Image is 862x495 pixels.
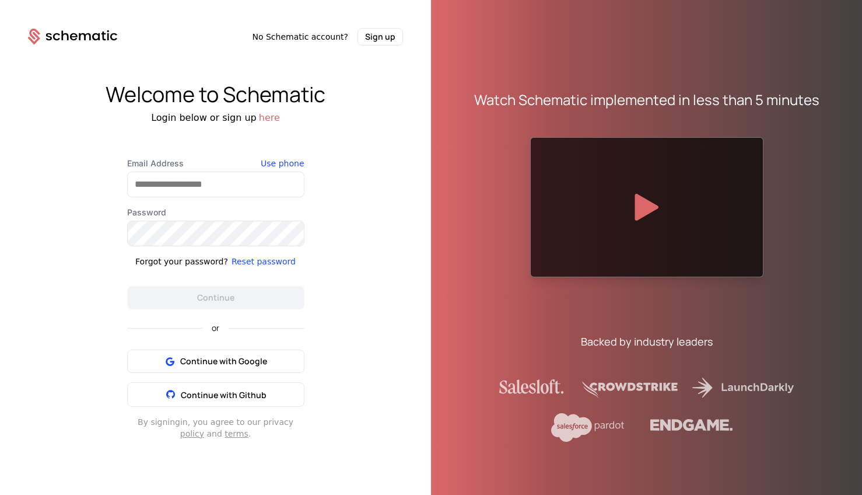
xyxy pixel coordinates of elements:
[127,382,304,407] button: Continue with Github
[181,389,267,400] span: Continue with Github
[127,286,304,309] button: Continue
[127,158,304,169] label: Email Address
[252,31,348,43] span: No Schematic account?
[135,256,228,267] div: Forgot your password?
[180,429,204,438] a: policy
[474,90,819,109] div: Watch Schematic implemented in less than 5 minutes
[261,158,304,169] button: Use phone
[581,333,713,350] div: Backed by industry leaders
[358,28,403,46] button: Sign up
[127,207,304,218] label: Password
[232,256,296,267] button: Reset password
[202,324,229,332] span: or
[180,355,267,367] span: Continue with Google
[259,111,280,125] button: here
[127,350,304,373] button: Continue with Google
[225,429,248,438] a: terms
[127,416,304,440] div: By signing in , you agree to our privacy and .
